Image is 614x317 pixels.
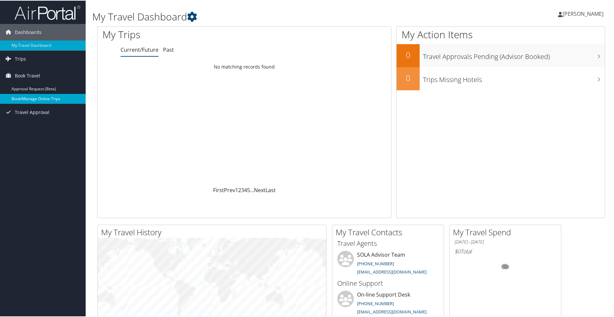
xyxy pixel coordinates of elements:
a: [PHONE_NUMBER] [357,260,394,266]
h1: My Trips [102,27,264,41]
tspan: 0% [503,264,508,268]
span: $0 [455,247,460,254]
span: Travel Approval [15,103,49,120]
h2: My Travel History [101,226,326,237]
h1: My Travel Dashboard [92,9,437,23]
td: No matching records found [98,60,391,72]
span: [PERSON_NAME] [563,10,603,17]
h2: My Travel Spend [453,226,561,237]
h3: Travel Approvals Pending (Advisor Booked) [423,48,605,61]
h3: Online Support [337,278,439,287]
a: 0Travel Approvals Pending (Advisor Booked) [397,43,605,67]
a: 1 [235,186,238,193]
a: Past [163,45,174,53]
span: Book Travel [15,67,40,83]
a: 4 [244,186,247,193]
a: Last [265,186,276,193]
span: Trips [15,50,26,67]
a: Next [254,186,265,193]
a: 2 [238,186,241,193]
h6: Total [455,247,556,254]
h6: [DATE] - [DATE] [455,238,556,245]
h3: Trips Missing Hotels [423,71,605,84]
img: airportal-logo.png [14,4,80,20]
a: [PERSON_NAME] [558,3,610,23]
h1: My Action Items [397,27,605,41]
span: … [250,186,254,193]
h2: 0 [397,49,420,60]
span: Dashboards [15,23,42,40]
a: [EMAIL_ADDRESS][DOMAIN_NAME] [357,308,427,314]
a: 5 [247,186,250,193]
a: Prev [224,186,235,193]
h2: 0 [397,72,420,83]
li: On-line Support Desk [334,290,442,317]
a: First [213,186,224,193]
h2: My Travel Contacts [336,226,444,237]
h3: Travel Agents [337,238,439,247]
a: [PHONE_NUMBER] [357,300,394,306]
li: SOLA Advisor Team [334,250,442,277]
a: 3 [241,186,244,193]
a: Current/Future [121,45,158,53]
a: 0Trips Missing Hotels [397,67,605,90]
a: [EMAIL_ADDRESS][DOMAIN_NAME] [357,268,427,274]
